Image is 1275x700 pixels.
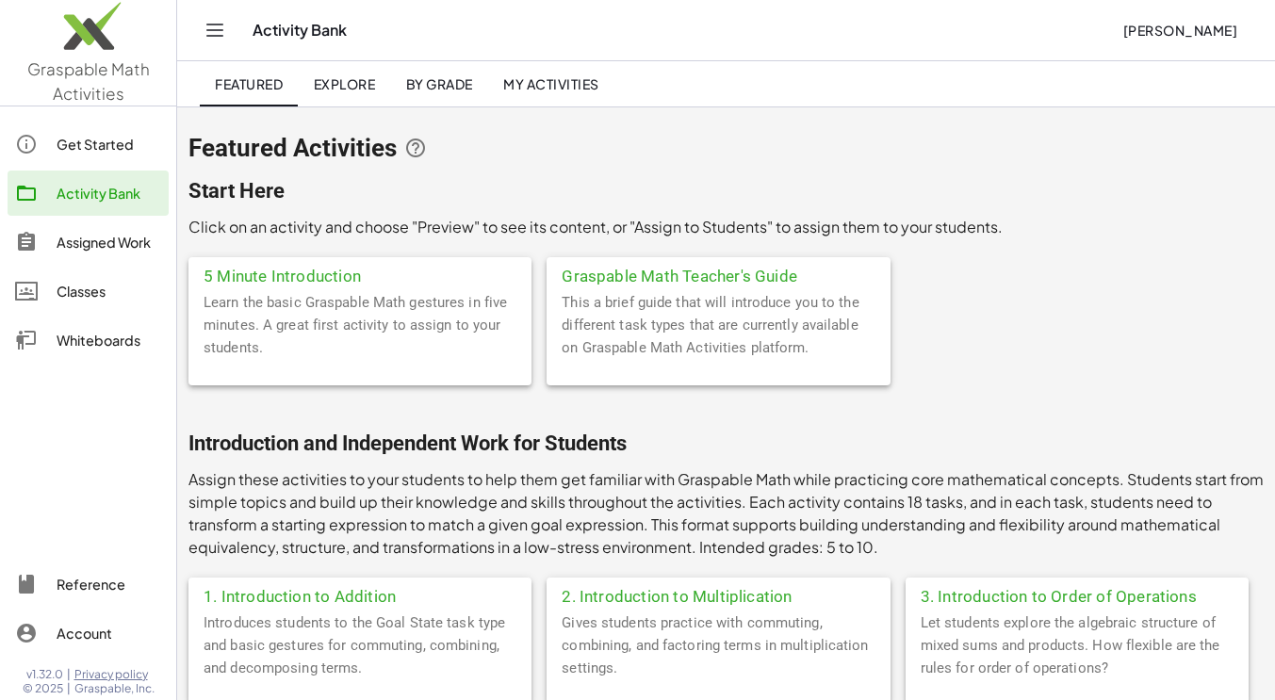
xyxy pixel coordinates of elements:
div: Classes [57,280,161,302]
div: Assigned Work [57,231,161,253]
div: Get Started [57,133,161,155]
div: 2. Introduction to Multiplication [547,578,890,611]
span: | [67,681,71,696]
button: [PERSON_NAME] [1107,13,1252,47]
span: Featured Activities [188,135,397,161]
div: 1. Introduction to Addition [188,578,531,611]
span: | [67,667,71,682]
div: Activity Bank [57,182,161,204]
div: 5 Minute Introduction [188,257,531,291]
span: Explore [313,75,375,92]
a: Classes [8,269,169,314]
span: [PERSON_NAME] [1122,22,1237,39]
div: Learn the basic Graspable Math gestures in five minutes. A great first activity to assign to your... [188,291,531,385]
div: Account [57,622,161,644]
span: Graspable, Inc. [74,681,155,696]
button: Toggle navigation [200,15,230,45]
span: Featured [215,75,283,92]
h2: Introduction and Independent Work for Students [188,431,1264,457]
span: © 2025 [23,681,63,696]
div: Graspable Math Teacher's Guide [547,257,890,291]
div: 3. Introduction to Order of Operations [906,578,1249,611]
p: Click on an activity and choose "Preview" to see its content, or "Assign to Students" to assign t... [188,216,1264,238]
a: Reference [8,562,169,607]
a: Get Started [8,122,169,167]
span: Graspable Math Activities [27,58,150,104]
h2: Start Here [188,178,1264,204]
div: Reference [57,573,161,595]
div: Whiteboards [57,329,161,351]
a: Assigned Work [8,220,169,265]
p: Assign these activities to your students to help them get familiar with Graspable Math while prac... [188,468,1264,559]
a: Whiteboards [8,317,169,363]
div: This a brief guide that will introduce you to the different task types that are currently availab... [547,291,890,385]
span: My Activities [503,75,599,92]
a: Privacy policy [74,667,155,682]
a: Account [8,610,169,656]
span: v1.32.0 [26,667,63,682]
a: Activity Bank [8,171,169,216]
span: By Grade [405,75,472,92]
